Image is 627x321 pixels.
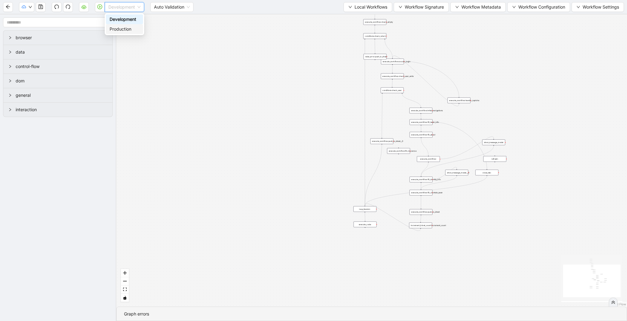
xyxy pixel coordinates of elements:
[475,170,498,176] div: close_tab:
[121,277,129,285] button: zoom out
[365,204,421,231] g: Edge from increment_ticket_count:increment_count to loop_iterator:
[410,190,433,196] div: execute_workflow:fill_clientele_seen
[583,4,619,10] span: Workflow Settings
[16,106,107,113] span: interaction
[363,33,386,39] div: conditions:check_return
[19,2,34,12] button: cloud-uploaddown
[354,221,377,227] div: execute_code:plus-circle
[353,206,376,212] div: loop_iterator:
[410,119,433,125] div: execute_workflow:fill_basic_info
[397,156,401,160] span: plus-circle
[154,2,190,12] span: Auto Validation
[355,4,387,10] span: Local Workflows
[392,80,392,87] g: Edge from execute_workflow:check_user_exits to conditions:check_user
[610,302,626,306] a: React Flow attribution
[572,2,624,12] button: downWorkflow Settings
[417,156,440,162] div: execute_workflow:
[421,146,494,176] g: Edge from show_message_modal: to execute_workflow:fill_identity_info
[381,87,404,93] div: conditions:check_user
[97,4,102,9] span: play-circle
[63,2,73,12] button: redo
[16,34,107,41] span: browser
[461,4,501,10] span: Workflow Metadata
[363,19,386,25] div: execute_workflow:check_empty
[124,311,619,317] div: Graph errors
[66,4,70,9] span: redo
[387,148,410,154] div: execute_workflow:fill_insuranceplus-circle
[110,16,139,23] div: Development
[483,156,506,162] div: refresh:plus-circle
[450,2,506,12] button: downWorkflow Metadata
[3,103,112,117] div: interaction
[16,49,107,55] span: data
[441,137,494,159] g: Edge from execute_workflow: to show_message_modal:
[385,40,392,58] g: Edge from conditions:check_return to execute_workflow:zocdoc_login
[8,108,12,111] span: right
[8,93,12,97] span: right
[409,223,432,228] div: increment_ticket_count:increment_count
[8,36,12,40] span: right
[95,2,105,12] button: play-circle
[394,2,449,12] button: downWorkflow Signature
[483,156,506,162] div: refresh:
[106,14,143,24] div: Development
[363,229,367,233] span: plus-circle
[410,209,433,215] div: execute_workflow:push_to_sheet
[381,73,404,79] div: execute_workflow:check_user_exits
[3,2,13,12] button: arrow-left
[512,5,516,9] span: down
[482,139,505,145] div: show_message_modal:
[381,59,404,64] div: execute_workflow:zocdoc_login
[52,2,62,12] button: undo
[8,50,12,54] span: right
[387,148,410,154] div: execute_workflow:fill_insurance
[79,2,89,12] button: cloud-server
[405,4,444,10] span: Workflow Signature
[6,4,10,9] span: arrow-left
[36,2,46,12] button: save
[354,221,377,227] div: execute_code:
[348,5,352,9] span: down
[106,24,143,34] div: Production
[370,138,393,144] div: execute_workflow:push_to_sheet__0
[121,269,129,277] button: zoom in
[108,2,141,12] span: Development
[373,62,377,66] span: plus-circle
[421,138,428,156] g: Edge from execute_workflow:fill_about to execute_workflow:
[402,94,421,107] g: Edge from conditions:check_user to execute_workflow:initial_navigations
[3,45,112,59] div: data
[16,63,107,70] span: control-flow
[421,176,457,189] g: Edge from show_message_modal:__0 to execute_workflow:fill_clientele_seen
[38,4,43,9] span: save
[445,170,468,176] div: show_message_modal:__0
[16,77,107,84] span: dom
[3,31,112,45] div: browser
[365,145,382,206] g: Edge from execute_workflow:push_to_sheet__0 to loop_iterator:
[507,2,570,12] button: downWorkflow Configuration
[344,2,392,12] button: downLocal Workflows
[121,285,129,294] button: fit view
[448,97,471,103] div: execute_workflow:handle_captcha
[409,108,432,114] div: execute_workflow:initial_navigations
[576,5,580,9] span: down
[518,4,565,10] span: Workflow Configuration
[121,294,129,302] button: toggle interactivity
[363,54,386,60] div: raise_error:push_to_sheet
[611,300,615,304] span: double-right
[410,177,433,183] div: execute_workflow:fill_identity_info
[399,5,402,9] span: down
